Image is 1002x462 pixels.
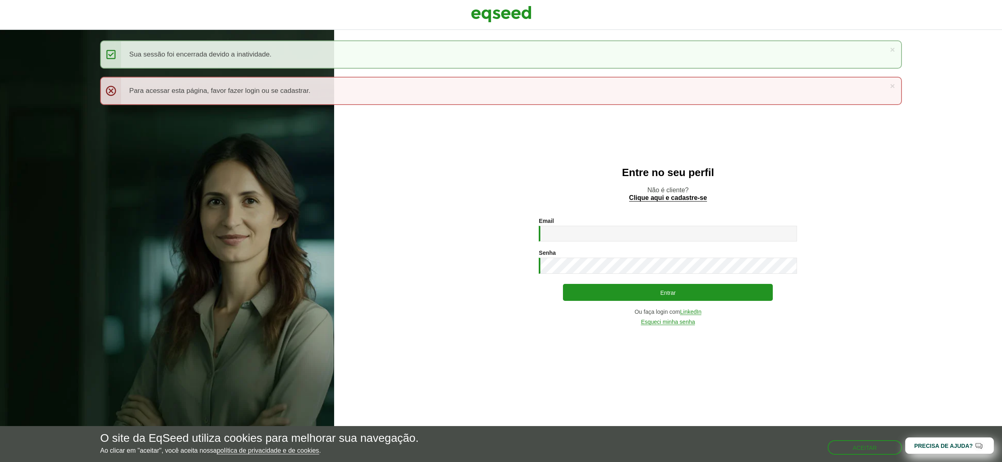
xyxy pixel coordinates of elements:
label: Email [539,218,554,224]
div: Para acessar esta página, favor fazer login ou se cadastrar. [100,77,902,105]
a: Esqueci minha senha [641,319,695,325]
img: EqSeed Logo [471,4,531,24]
button: Entrar [563,284,773,301]
a: × [890,82,895,90]
p: Ao clicar em "aceitar", você aceita nossa . [100,447,418,454]
a: LinkedIn [680,309,701,315]
p: Não é cliente? [350,186,986,202]
a: × [890,45,895,54]
div: Ou faça login com [539,309,797,315]
h2: Entre no seu perfil [350,167,986,178]
button: Aceitar [828,440,902,455]
div: Sua sessão foi encerrada devido a inatividade. [100,40,902,69]
a: política de privacidade e de cookies [217,447,319,454]
h5: O site da EqSeed utiliza cookies para melhorar sua navegação. [100,432,418,445]
label: Senha [539,250,556,256]
a: Clique aqui e cadastre-se [629,195,707,202]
